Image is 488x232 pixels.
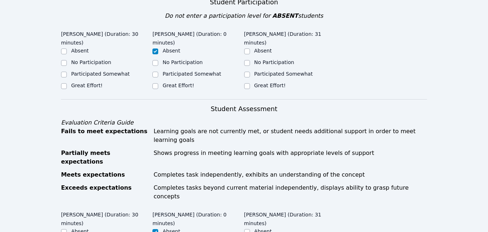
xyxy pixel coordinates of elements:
label: Absent [71,48,89,54]
legend: [PERSON_NAME] (Duration: 31 minutes) [244,208,336,228]
legend: [PERSON_NAME] (Duration: 30 minutes) [61,208,152,228]
div: Shows progress in meeting learning goals with appropriate levels of support [154,149,427,166]
label: Great Effort! [254,83,286,88]
h3: Student Assessment [61,104,427,114]
label: Participated Somewhat [71,71,130,77]
div: Learning goals are not currently met, or student needs additional support in order to meet learni... [154,127,427,144]
label: Absent [254,48,272,54]
legend: [PERSON_NAME] (Duration: 0 minutes) [152,208,244,228]
span: ABSENT [272,12,298,19]
label: No Participation [254,59,294,65]
div: Fails to meet expectations [61,127,149,144]
div: Partially meets expectations [61,149,149,166]
legend: [PERSON_NAME] (Duration: 31 minutes) [244,28,336,47]
label: Great Effort! [163,83,194,88]
label: Great Effort! [71,83,103,88]
label: No Participation [163,59,203,65]
div: Completes tasks beyond current material independently, displays ability to grasp future concepts [154,184,427,201]
label: Participated Somewhat [254,71,313,77]
legend: [PERSON_NAME] (Duration: 30 minutes) [61,28,152,47]
legend: [PERSON_NAME] (Duration: 0 minutes) [152,28,244,47]
label: No Participation [71,59,111,65]
div: Do not enter a participation level for students [61,12,427,20]
div: Completes task independently, exhibits an understanding of the concept [154,170,427,179]
div: Exceeds expectations [61,184,149,201]
label: Absent [163,48,180,54]
label: Participated Somewhat [163,71,221,77]
div: Evaluation Criteria Guide [61,118,427,127]
div: Meets expectations [61,170,149,179]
